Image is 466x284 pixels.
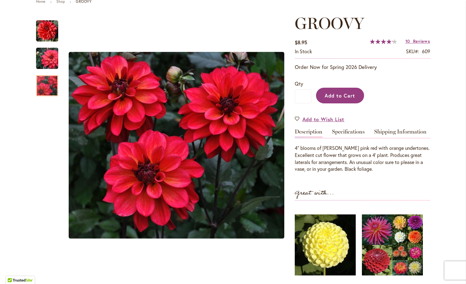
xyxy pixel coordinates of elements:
a: Description [295,129,322,138]
span: In stock [295,48,312,54]
a: 10 Reviews [405,38,430,44]
img: GROOVY [25,44,69,73]
div: 85% [370,39,397,44]
span: Add to Wish List [302,116,345,123]
div: Availability [295,48,312,55]
span: 10 [405,38,410,44]
strong: SKU [406,48,419,54]
img: GROOVY [69,52,284,239]
p: Order Now for Spring 2026 Delivery [295,63,430,71]
div: GROOVY [36,69,58,96]
div: GROOVY [64,14,289,277]
span: Reviews [413,38,430,44]
div: GROOVY [36,14,64,42]
div: 609 [422,48,430,55]
img: Gardener's Choice Collection [362,207,423,283]
div: Product Images [64,14,317,277]
img: NETTIE [295,207,356,283]
img: GROOVY [36,20,58,42]
span: GROOVY [295,14,364,33]
span: Add to Cart [325,92,355,99]
iframe: Launch Accessibility Center [5,262,22,279]
div: GROOVYGROOVYGROOVY [64,14,289,277]
div: GROOVY [36,42,64,69]
div: 4" blooms of [PERSON_NAME] pink red with orange undertones. Excellent cut flower that grows on a ... [295,145,430,173]
div: Detailed Product Info [295,129,430,173]
span: Qty [295,80,303,87]
a: Shipping Information [374,129,427,138]
a: Specifications [332,129,365,138]
span: $8.95 [295,39,307,46]
button: Add to Cart [316,88,364,103]
strong: Great with... [295,188,334,198]
a: Add to Wish List [295,116,345,123]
